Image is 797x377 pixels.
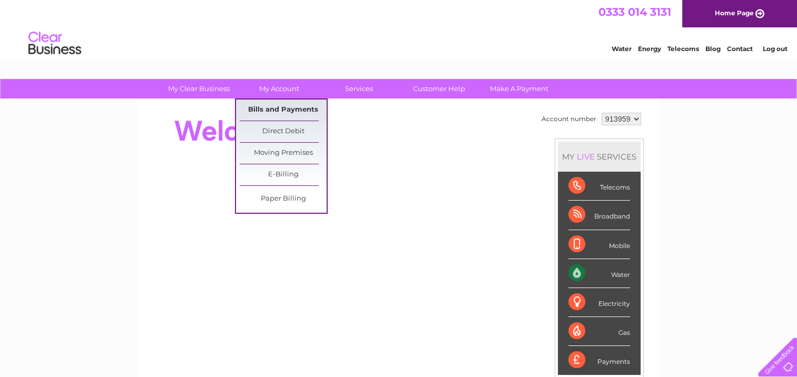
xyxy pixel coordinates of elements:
a: Customer Help [396,79,483,98]
td: Account number [539,110,599,128]
div: Telecoms [568,172,630,201]
a: Energy [638,45,661,53]
div: Electricity [568,288,630,317]
a: Blog [705,45,721,53]
a: Water [612,45,632,53]
div: Broadband [568,201,630,230]
a: My Clear Business [155,79,242,98]
a: Direct Debit [240,121,327,142]
a: Contact [727,45,753,53]
div: Payments [568,346,630,374]
a: Telecoms [667,45,699,53]
a: Services [316,79,402,98]
div: Clear Business is a trading name of Verastar Limited (registered in [GEOGRAPHIC_DATA] No. 3667643... [150,6,648,51]
a: Moving Premises [240,143,327,164]
a: Log out [762,45,787,53]
div: Gas [568,317,630,346]
a: 0333 014 3131 [598,5,671,18]
a: E-Billing [240,164,327,185]
div: Mobile [568,230,630,259]
a: Make A Payment [476,79,563,98]
img: logo.png [28,27,82,59]
div: Water [568,259,630,288]
a: Paper Billing [240,188,327,210]
a: My Account [235,79,322,98]
div: LIVE [575,152,597,162]
a: Bills and Payments [240,100,327,121]
div: MY SERVICES [558,142,641,172]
